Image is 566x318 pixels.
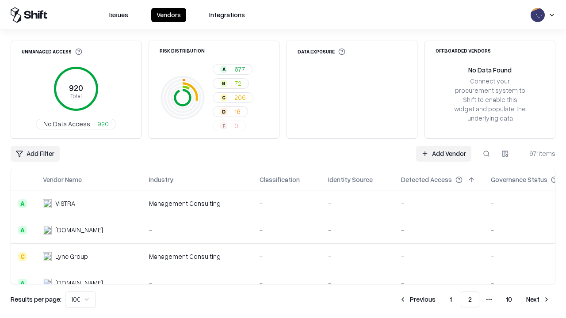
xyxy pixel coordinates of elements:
[43,252,52,261] img: Lync Group
[443,291,459,307] button: 1
[260,252,314,261] div: -
[234,64,245,74] span: 677
[213,106,248,117] button: D16
[149,175,173,184] div: Industry
[260,278,314,288] div: -
[149,252,245,261] div: Management Consulting
[18,279,27,288] div: A
[461,291,479,307] button: 2
[55,278,103,288] div: [DOMAIN_NAME]
[491,175,547,184] div: Governance Status
[328,199,387,208] div: -
[401,278,477,288] div: -
[234,79,241,88] span: 72
[213,92,253,103] button: C206
[43,279,52,288] img: kadeemarentals.com
[69,83,83,93] tspan: 920
[260,199,314,208] div: -
[453,76,527,123] div: Connect your procurement system to Shift to enable this widget and populate the underlying data
[55,252,88,261] div: Lync Group
[104,8,134,22] button: Issues
[220,66,227,73] div: A
[213,64,252,75] button: A677
[220,80,227,87] div: B
[55,225,103,235] div: [DOMAIN_NAME]
[394,291,555,307] nav: pagination
[204,8,250,22] button: Integrations
[401,199,477,208] div: -
[401,175,452,184] div: Detected Access
[213,78,249,89] button: B72
[260,175,300,184] div: Classification
[468,65,512,75] div: No Data Found
[149,225,245,235] div: -
[18,226,27,235] div: A
[328,225,387,235] div: -
[97,119,109,129] span: 920
[520,149,555,158] div: 971 items
[220,94,227,101] div: C
[234,107,241,116] span: 16
[43,175,82,184] div: Vendor Name
[43,226,52,235] img: theiet.org
[149,278,245,288] div: -
[260,225,314,235] div: -
[401,252,477,261] div: -
[394,291,441,307] button: Previous
[328,278,387,288] div: -
[36,119,116,129] button: No Data Access920
[18,199,27,208] div: A
[328,175,373,184] div: Identity Source
[499,291,519,307] button: 10
[401,225,477,235] div: -
[298,48,345,55] div: Data Exposure
[70,92,82,99] tspan: Total
[151,8,186,22] button: Vendors
[18,252,27,261] div: C
[521,291,555,307] button: Next
[416,146,471,162] a: Add Vendor
[55,199,75,208] div: VISTRA
[149,199,245,208] div: Management Consulting
[22,48,82,55] div: Unmanaged Access
[43,199,52,208] img: VISTRA
[11,146,60,162] button: Add Filter
[11,295,61,304] p: Results per page:
[160,48,205,53] div: Risk Distribution
[436,48,491,53] div: Offboarded Vendors
[220,108,227,115] div: D
[328,252,387,261] div: -
[43,119,90,129] span: No Data Access
[234,93,246,102] span: 206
